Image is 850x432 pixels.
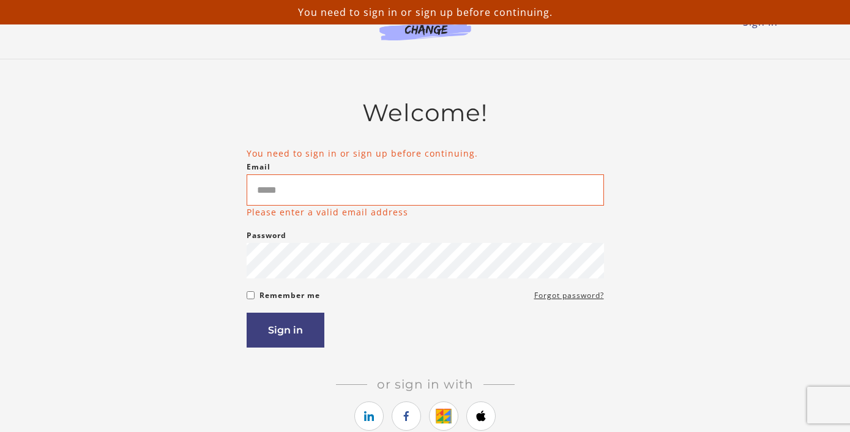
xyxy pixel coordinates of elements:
[466,401,496,431] a: https://courses.thinkific.com/users/auth/apple?ss%5Breferral%5D=&ss%5Buser_return_to%5D=%2Fcourse...
[247,206,408,218] p: Please enter a valid email address
[367,377,483,392] span: Or sign in with
[247,99,604,127] h2: Welcome!
[259,288,320,303] label: Remember me
[392,401,421,431] a: https://courses.thinkific.com/users/auth/facebook?ss%5Breferral%5D=&ss%5Buser_return_to%5D=%2Fcou...
[354,401,384,431] a: https://courses.thinkific.com/users/auth/linkedin?ss%5Breferral%5D=&ss%5Buser_return_to%5D=%2Fcou...
[5,5,845,20] p: You need to sign in or sign up before continuing.
[534,288,604,303] a: Forgot password?
[429,401,458,431] a: https://courses.thinkific.com/users/auth/google?ss%5Breferral%5D=&ss%5Buser_return_to%5D=%2Fcours...
[367,12,484,40] img: Agents of Change Logo
[247,228,286,243] label: Password
[247,160,270,174] label: Email
[247,147,604,160] li: You need to sign in or sign up before continuing.
[247,313,324,348] button: Sign in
